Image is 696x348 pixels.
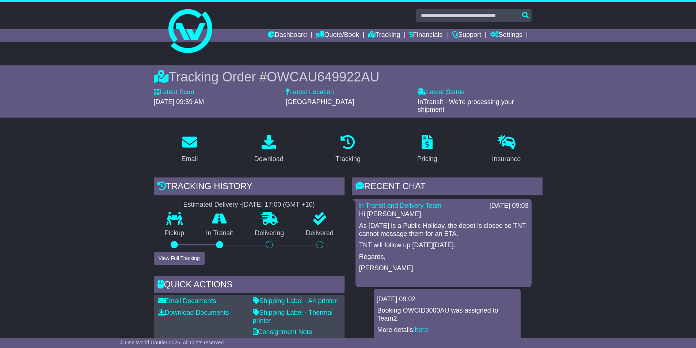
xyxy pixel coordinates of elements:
[359,253,528,261] p: Regards,
[244,229,295,237] p: Delivering
[158,309,229,316] a: Download Documents
[452,29,481,42] a: Support
[368,29,400,42] a: Tracking
[176,132,202,167] a: Email
[487,132,526,167] a: Insurance
[377,326,517,334] p: More details: .
[254,154,284,164] div: Download
[359,210,528,218] p: Hi [PERSON_NAME],
[268,29,307,42] a: Dashboard
[154,69,543,85] div: Tracking Order #
[359,222,528,238] p: As [DATE] is a Public Holiday, the depot is closed so TNT cannot message them for an ETA.
[242,201,315,209] div: [DATE] 17:00 (GMT +10)
[253,297,337,305] a: Shipping Label - A4 printer
[181,154,198,164] div: Email
[267,69,379,84] span: OWCAU649922AU
[316,29,359,42] a: Quote/Book
[359,264,528,272] p: [PERSON_NAME]
[295,229,345,237] p: Delivered
[158,297,216,305] a: Email Documents
[253,328,312,336] a: Consignment Note
[412,132,442,167] a: Pricing
[331,132,365,167] a: Tracking
[250,132,288,167] a: Download
[154,98,204,106] span: [DATE] 09:59 AM
[490,29,522,42] a: Settings
[377,307,517,322] p: Booking OWCID3000AU was assigned to Team2.
[154,177,345,197] div: Tracking history
[377,295,518,303] div: [DATE] 09:02
[490,202,529,210] div: [DATE] 09:03
[359,241,528,249] p: TNT will follow up [DATE][DATE].
[286,98,354,106] span: [GEOGRAPHIC_DATA]
[417,154,437,164] div: Pricing
[352,177,543,197] div: RECENT CHAT
[154,252,205,265] button: View Full Tracking
[418,88,464,96] label: Latest Status
[409,29,442,42] a: Financials
[335,154,360,164] div: Tracking
[358,202,442,209] a: In Transit and Delivery Team
[154,88,194,96] label: Latest Scan
[154,276,345,295] div: Quick Actions
[418,98,514,114] span: InTransit - We're processing your shipment
[154,229,195,237] p: Pickup
[195,229,244,237] p: In Transit
[415,326,428,333] a: here
[154,201,345,209] div: Estimated Delivery -
[120,340,225,345] span: © One World Courier 2025. All rights reserved.
[286,88,334,96] label: Latest Location
[492,154,521,164] div: Insurance
[253,309,333,324] a: Shipping Label - Thermal printer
